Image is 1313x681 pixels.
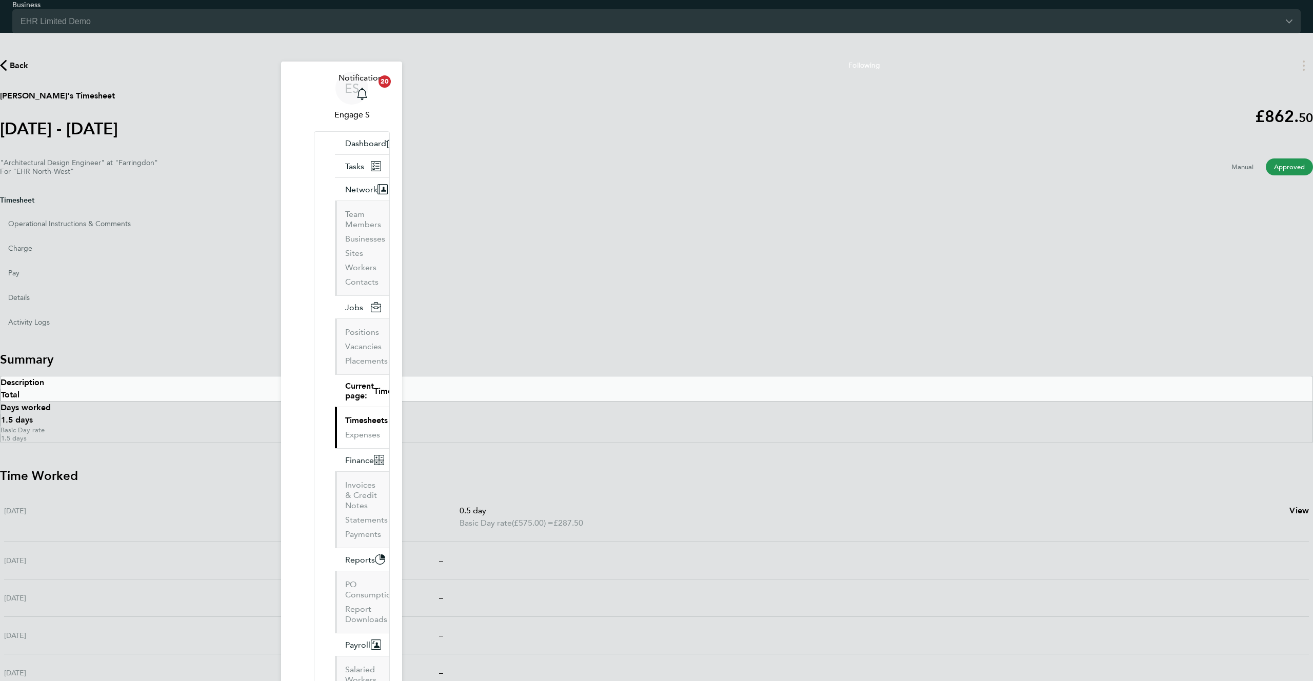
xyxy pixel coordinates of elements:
[335,178,396,201] button: Network
[345,277,379,287] a: Contacts
[1,434,1312,443] div: 1.5 days
[345,640,370,650] span: Payroll
[439,593,443,603] span: –
[1255,107,1313,126] app-decimal: £862.
[345,138,386,148] span: Dashboard
[335,155,389,177] a: Tasks
[1295,57,1313,73] button: Timesheets Menu
[8,212,135,236] button: Operational Instructions & Comments
[345,579,396,599] a: PO Consumption
[460,517,512,529] span: Basic Day rate
[1,414,1312,426] div: 1.5 days
[335,449,392,471] button: Finance
[439,555,443,565] span: –
[345,529,381,539] a: Payments
[339,72,386,105] a: Notifications20
[345,209,381,229] a: Team Members
[345,430,380,439] a: Expenses
[345,248,363,258] a: Sites
[345,263,376,272] a: Workers
[374,386,416,396] span: Timesheets
[335,296,389,318] button: Jobs
[8,236,33,261] button: Charge
[345,555,375,565] span: Reports
[345,162,364,171] span: Tasks
[1,376,1312,389] div: Description
[1289,506,1309,515] span: View
[4,505,439,529] div: [DATE]
[314,72,390,121] a: ESEngage S
[512,518,553,528] span: (£575.00) =
[439,630,443,640] span: –
[345,185,377,194] span: Network
[553,518,583,528] span: £287.50
[335,633,389,656] button: Payroll
[339,72,386,84] span: Notifications
[335,548,393,571] button: Reports
[1,389,1312,401] div: Total
[345,234,385,244] a: Businesses
[4,554,439,567] div: [DATE]
[1,426,1312,434] div: Basic Day rate
[345,604,387,624] a: Report Downloads
[840,57,888,73] button: Following
[345,303,363,312] span: Jobs
[345,356,388,366] a: Placements
[460,505,1281,517] p: 0.5 day
[335,132,405,154] a: Dashboard
[10,59,29,72] span: Back
[4,629,439,642] div: [DATE]
[379,75,391,88] span: 20
[8,310,51,335] button: Activity Logs
[335,375,435,407] button: Current page:Timesheets
[345,515,388,525] a: Statements
[4,667,439,679] div: [DATE]
[4,592,439,604] div: [DATE]
[439,668,443,677] span: –
[1289,505,1309,517] a: View
[345,480,377,510] a: Invoices & Credit Notes
[1299,110,1313,125] span: 50
[848,61,880,70] span: Following
[1223,158,1262,175] span: This timesheet was manually created.
[345,381,374,400] span: Current page:
[314,109,390,121] span: Engage S
[8,261,21,286] button: Pay
[345,327,379,337] a: Positions
[1266,158,1313,175] span: This timesheet has been approved.
[8,286,32,310] button: Details
[345,342,382,351] a: Vacancies
[345,415,388,425] a: Timesheets
[1,402,1312,414] div: Days worked
[335,407,389,448] div: Current page:Timesheets
[345,455,374,465] span: Finance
